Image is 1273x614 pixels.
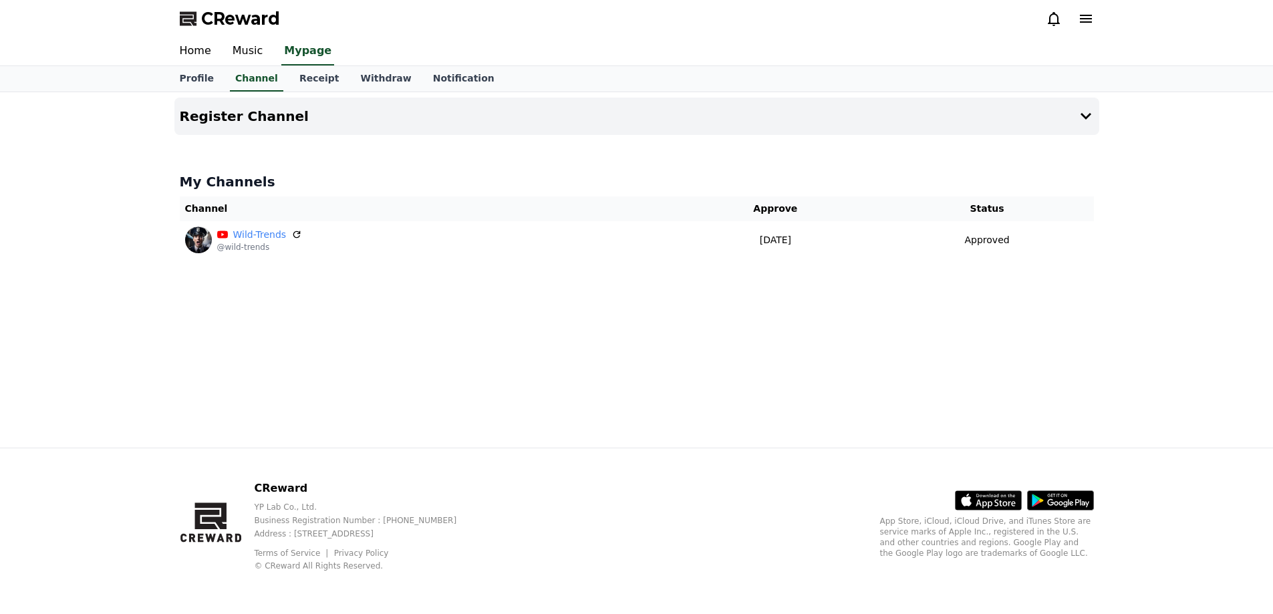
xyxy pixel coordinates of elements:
[217,242,303,253] p: @wild-trends
[289,66,350,92] a: Receipt
[201,8,280,29] span: CReward
[676,233,875,247] p: [DATE]
[180,196,671,221] th: Channel
[185,226,212,253] img: Wild-Trends
[169,37,222,65] a: Home
[281,37,334,65] a: Mypage
[881,196,1094,221] th: Status
[180,8,280,29] a: CReward
[180,109,309,124] h4: Register Channel
[222,37,274,65] a: Music
[670,196,881,221] th: Approve
[334,549,389,558] a: Privacy Policy
[964,233,1009,247] p: Approved
[230,66,283,92] a: Channel
[880,516,1094,559] p: App Store, iCloud, iCloud Drive, and iTunes Store are service marks of Apple Inc., registered in ...
[169,66,225,92] a: Profile
[174,98,1099,135] button: Register Channel
[180,172,1094,191] h4: My Channels
[254,561,478,571] p: © CReward All Rights Reserved.
[254,528,478,539] p: Address : [STREET_ADDRESS]
[254,480,478,496] p: CReward
[254,502,478,512] p: YP Lab Co., Ltd.
[254,549,330,558] a: Terms of Service
[254,515,478,526] p: Business Registration Number : [PHONE_NUMBER]
[233,228,287,242] a: Wild-Trends
[422,66,505,92] a: Notification
[349,66,422,92] a: Withdraw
